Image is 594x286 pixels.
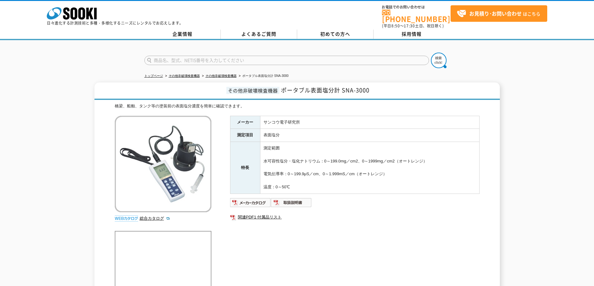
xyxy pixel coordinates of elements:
[230,213,480,221] a: 関連PDF1 付属品リスト
[226,87,279,94] span: その他非破壊検査機器
[205,74,237,77] a: その他非破壊検査機器
[230,198,271,208] img: メーカーカタログ
[169,74,200,77] a: その他非破壊検査機器
[382,10,451,22] a: [PHONE_NUMBER]
[391,23,400,29] span: 8:50
[238,73,289,79] li: ポータブル表面塩分計 SNA-3000
[451,5,547,22] a: お見積り･お問い合わせはこちら
[260,116,479,129] td: サンコウ電子研究所
[404,23,415,29] span: 17:30
[297,30,374,39] a: 初めての方へ
[115,215,138,222] img: webカタログ
[144,74,163,77] a: トップページ
[320,30,350,37] span: 初めての方へ
[457,9,540,18] span: はこちら
[47,21,183,25] p: 日々進化する計測技術と多種・多様化するニーズにレンタルでお応えします。
[431,53,447,68] img: btn_search.png
[144,30,221,39] a: 企業情報
[230,116,260,129] th: メーカー
[382,23,444,29] span: (平日 ～ 土日、祝日除く)
[115,103,480,110] div: 橋梁、船舶、タンク等の塗装前の表面塩分濃度を簡単に確認できます。
[260,129,479,142] td: 表面塩分
[374,30,450,39] a: 採用情報
[382,5,451,9] span: お電話でのお問い合わせは
[140,216,170,221] a: 総合カタログ
[115,116,211,212] img: ポータブル表面塩分計 SNA-3000
[230,202,271,206] a: メーカーカタログ
[230,129,260,142] th: 測定項目
[271,198,312,208] img: 取扱説明書
[230,142,260,194] th: 特長
[221,30,297,39] a: よくあるご質問
[281,86,369,94] span: ポータブル表面塩分計 SNA-3000
[144,56,429,65] input: 商品名、型式、NETIS番号を入力してください
[469,10,522,17] strong: お見積り･お問い合わせ
[271,202,312,206] a: 取扱説明書
[260,142,479,194] td: 測定範囲 水可容性塩分・塩化ナトリウム：0～199.0mg／cm2、0～1999mg／cm2（オートレンジ） 電気伝導率：0～199.9μS／cm、0～1.999mS／cm（オートレンジ） 温度...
